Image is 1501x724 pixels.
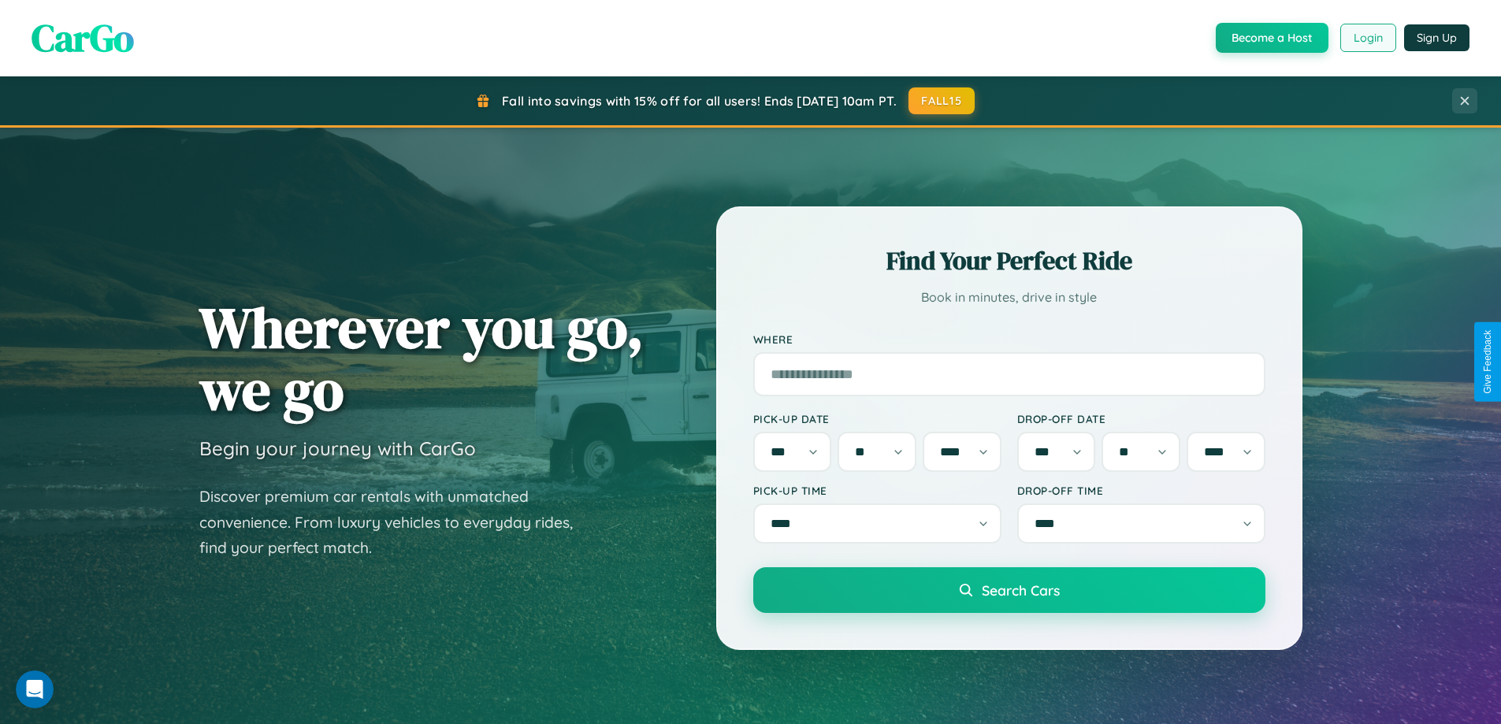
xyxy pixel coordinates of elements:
iframe: Intercom live chat [16,670,54,708]
span: Fall into savings with 15% off for all users! Ends [DATE] 10am PT. [502,93,897,109]
span: Search Cars [982,581,1060,599]
button: Become a Host [1216,23,1328,53]
button: Sign Up [1404,24,1469,51]
button: Search Cars [753,567,1265,613]
button: FALL15 [908,87,975,114]
p: Book in minutes, drive in style [753,286,1265,309]
label: Pick-up Time [753,484,1001,497]
h3: Begin your journey with CarGo [199,436,476,460]
label: Drop-off Time [1017,484,1265,497]
h1: Wherever you go, we go [199,296,644,421]
label: Where [753,332,1265,346]
button: Login [1340,24,1396,52]
div: Give Feedback [1482,330,1493,394]
p: Discover premium car rentals with unmatched convenience. From luxury vehicles to everyday rides, ... [199,484,593,561]
h2: Find Your Perfect Ride [753,243,1265,278]
span: CarGo [32,12,134,64]
label: Drop-off Date [1017,412,1265,425]
label: Pick-up Date [753,412,1001,425]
